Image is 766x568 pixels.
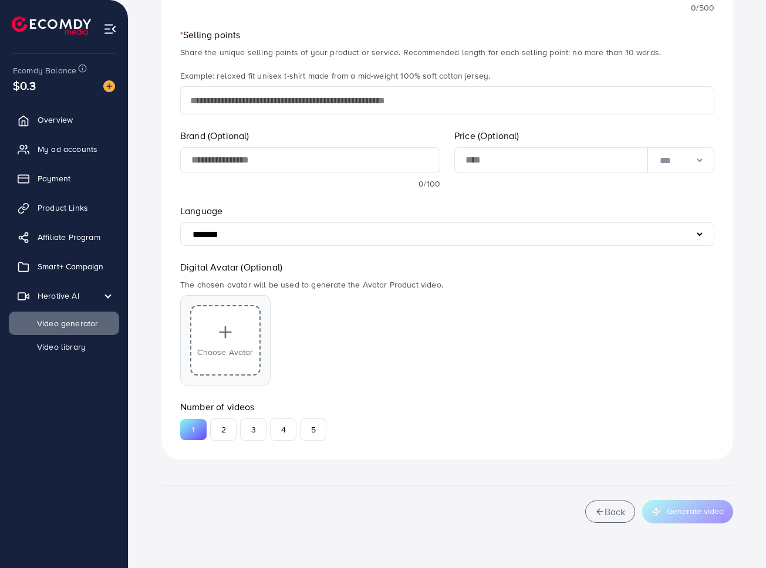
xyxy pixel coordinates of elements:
[38,173,70,184] span: Payment
[13,65,76,76] span: Ecomdy Balance
[21,317,98,329] span: Video generator
[454,129,714,143] label: Price (Optional)
[38,231,100,243] span: Affiliate Program
[180,400,714,414] label: Number of videos
[180,204,714,218] label: Language
[180,419,207,440] button: 1
[103,22,117,36] img: menu
[38,261,103,272] span: Smart+ Campaign
[38,114,73,126] span: Overview
[9,255,119,278] a: Smart+ Campaign
[38,290,79,302] span: Herotive AI
[9,196,119,219] a: Product Links
[9,284,119,307] a: Herotive AI
[21,341,86,353] span: Video library
[197,346,253,358] span: Choose Avatar
[180,28,714,42] label: Selling points
[103,80,115,92] img: image
[180,178,440,190] div: 0/100
[12,16,91,35] img: logo
[300,418,326,441] button: 5
[9,137,119,161] a: My ad accounts
[585,501,635,523] button: Back
[270,418,296,441] button: 4
[13,77,36,94] span: $0.3
[9,225,119,249] a: Affiliate Program
[9,335,119,359] a: Video library
[180,260,714,274] label: Digital Avatar (Optional)
[180,129,440,143] label: Brand (Optional)
[180,46,714,82] p: Share the unique selling points of your product or service. Recommended length for each selling p...
[180,279,714,290] p: The chosen avatar will be used to generate the Avatar Product video.
[9,167,119,190] a: Payment
[642,500,733,523] button: Generate video
[716,515,757,559] iframe: Chat
[9,108,119,131] a: Overview
[9,312,119,335] a: Video generator
[38,143,97,155] span: My ad accounts
[240,418,266,441] button: 3
[38,202,88,214] span: Product Links
[180,2,714,13] div: 0/500
[210,418,237,441] button: 2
